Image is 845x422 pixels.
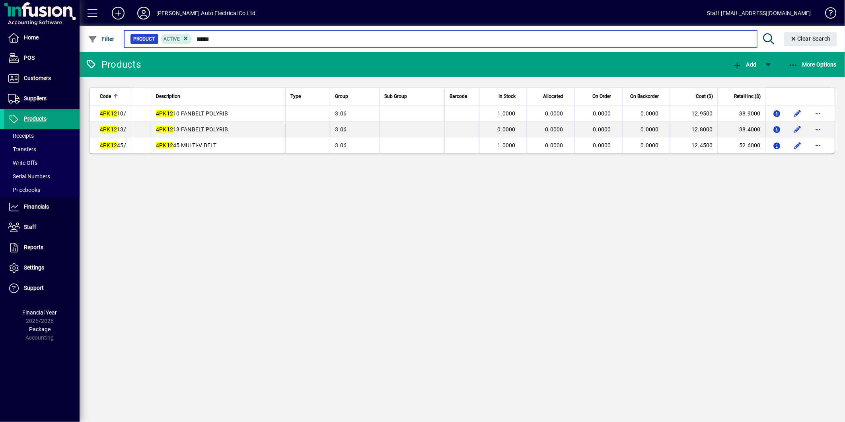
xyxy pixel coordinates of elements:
[24,244,43,250] span: Reports
[707,7,811,20] div: Staff [EMAIL_ADDRESS][DOMAIN_NAME]
[86,32,117,46] button: Filter
[718,137,765,153] td: 52.6000
[156,142,216,148] span: 45 MULTI-V BELT
[670,105,718,121] td: 12.9500
[670,121,718,137] td: 12.8000
[164,36,180,42] span: Active
[498,92,516,101] span: In Stock
[156,126,228,133] span: 13 FANBELT POLYRIB
[24,224,36,230] span: Staff
[24,115,47,122] span: Products
[105,6,131,20] button: Add
[4,258,80,278] a: Settings
[24,75,51,81] span: Customers
[641,126,659,133] span: 0.0000
[8,173,50,180] span: Serial Numbers
[4,89,80,109] a: Suppliers
[641,110,659,117] span: 0.0000
[696,92,713,101] span: Cost ($)
[450,92,474,101] div: Barcode
[498,110,516,117] span: 1.0000
[790,35,831,42] span: Clear Search
[732,61,756,68] span: Add
[8,146,36,152] span: Transfers
[24,203,49,210] span: Financials
[335,92,348,101] span: Group
[131,6,156,20] button: Profile
[4,28,80,48] a: Home
[791,123,804,136] button: Edit
[4,217,80,237] a: Staff
[29,326,51,332] span: Package
[4,156,80,170] a: Write Offs
[100,142,117,148] em: 4PK12
[593,126,611,133] span: 0.0000
[8,187,40,193] span: Pricebooks
[8,133,34,139] span: Receipts
[718,121,765,137] td: 38.4000
[100,110,117,117] em: 4PK12
[24,285,44,291] span: Support
[532,92,570,101] div: Allocated
[4,48,80,68] a: POS
[641,142,659,148] span: 0.0000
[543,92,563,101] span: Allocated
[290,92,325,101] div: Type
[627,92,666,101] div: On Backorder
[819,2,835,27] a: Knowledge Base
[789,61,837,68] span: More Options
[385,92,440,101] div: Sub Group
[787,57,839,72] button: More Options
[498,142,516,148] span: 1.0000
[791,107,804,120] button: Edit
[335,126,347,133] span: 3.06
[156,110,228,117] span: 10 FANBELT POLYRIB
[593,142,611,148] span: 0.0000
[156,7,255,20] div: [PERSON_NAME] Auto Electrical Co Ltd
[4,197,80,217] a: Financials
[592,92,611,101] span: On Order
[593,110,611,117] span: 0.0000
[100,110,126,117] span: 10/
[812,139,825,152] button: More options
[784,32,837,46] button: Clear
[4,68,80,88] a: Customers
[718,105,765,121] td: 38.9000
[156,126,173,133] em: 4PK12
[791,139,804,152] button: Edit
[4,170,80,183] a: Serial Numbers
[498,126,516,133] span: 0.0000
[86,58,141,71] div: Products
[4,238,80,258] a: Reports
[24,34,39,41] span: Home
[4,278,80,298] a: Support
[450,92,467,101] span: Barcode
[4,183,80,197] a: Pricebooks
[156,92,180,101] span: Description
[100,142,126,148] span: 45/
[812,123,825,136] button: More options
[100,92,126,101] div: Code
[88,36,115,42] span: Filter
[545,142,564,148] span: 0.0000
[100,126,126,133] span: 13/
[335,92,374,101] div: Group
[730,57,758,72] button: Add
[23,309,57,316] span: Financial Year
[580,92,618,101] div: On Order
[290,92,301,101] span: Type
[545,110,564,117] span: 0.0000
[734,92,761,101] span: Retail Inc ($)
[134,35,155,43] span: Product
[335,110,347,117] span: 3.06
[670,137,718,153] td: 12.4500
[335,142,347,148] span: 3.06
[630,92,659,101] span: On Backorder
[24,264,44,271] span: Settings
[4,143,80,156] a: Transfers
[156,92,280,101] div: Description
[156,142,173,148] em: 4PK12
[156,110,173,117] em: 4PK12
[161,34,193,44] mat-chip: Activation Status: Active
[100,92,111,101] span: Code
